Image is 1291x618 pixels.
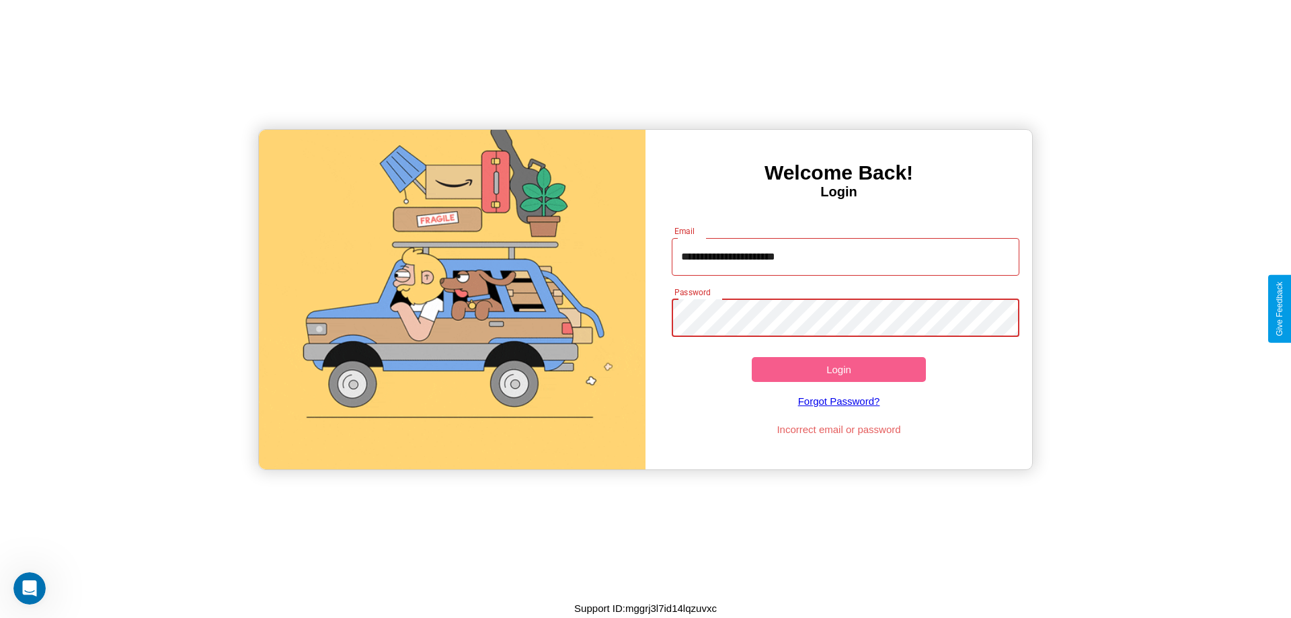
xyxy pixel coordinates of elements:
label: Email [674,225,695,237]
p: Incorrect email or password [665,420,1013,438]
iframe: Intercom live chat [13,572,46,605]
label: Password [674,286,710,298]
div: Give Feedback [1275,282,1284,336]
p: Support ID: mggrj3l7id14lqzuvxc [574,599,717,617]
button: Login [752,357,926,382]
a: Forgot Password? [665,382,1013,420]
h3: Welcome Back! [645,161,1032,184]
img: gif [259,130,645,469]
h4: Login [645,184,1032,200]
